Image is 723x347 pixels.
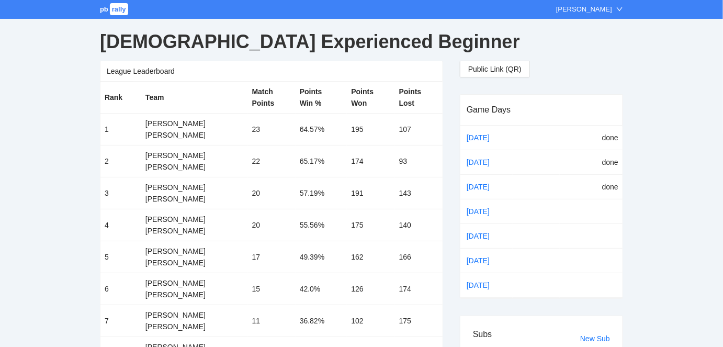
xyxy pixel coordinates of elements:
[347,145,394,177] td: 174
[145,182,244,193] div: [PERSON_NAME]
[560,150,623,174] td: done
[296,241,347,273] td: 49.39%
[580,334,610,343] a: New Sub
[145,214,244,225] div: [PERSON_NAME]
[347,177,394,209] td: 191
[465,154,509,170] a: [DATE]
[100,114,141,145] td: 1
[145,245,244,257] div: [PERSON_NAME]
[395,241,443,273] td: 166
[145,118,244,129] div: [PERSON_NAME]
[100,5,108,13] span: pb
[110,3,128,15] span: rally
[296,305,347,337] td: 36.82%
[145,161,244,173] div: [PERSON_NAME]
[145,289,244,300] div: [PERSON_NAME]
[100,209,141,241] td: 4
[296,177,347,209] td: 57.19%
[347,114,394,145] td: 195
[351,97,390,109] div: Won
[145,309,244,321] div: [PERSON_NAME]
[347,209,394,241] td: 175
[145,150,244,161] div: [PERSON_NAME]
[145,92,244,103] div: Team
[395,273,443,305] td: 174
[248,177,296,209] td: 20
[347,305,394,337] td: 102
[296,209,347,241] td: 55.56%
[468,63,522,75] span: Public Link (QR)
[395,177,443,209] td: 143
[145,129,244,141] div: [PERSON_NAME]
[296,273,347,305] td: 42.0%
[465,277,509,293] a: [DATE]
[395,209,443,241] td: 140
[100,273,141,305] td: 6
[252,86,291,97] div: Match
[296,114,347,145] td: 64.57%
[145,193,244,205] div: [PERSON_NAME]
[467,95,616,125] div: Game Days
[100,305,141,337] td: 7
[100,177,141,209] td: 3
[616,6,623,13] span: down
[395,305,443,337] td: 175
[248,241,296,273] td: 17
[465,179,509,195] a: [DATE]
[460,61,530,77] button: Public Link (QR)
[100,145,141,177] td: 2
[399,97,438,109] div: Lost
[560,126,623,150] td: done
[100,23,623,61] div: [DEMOGRAPHIC_DATA] Experienced Beginner
[248,114,296,145] td: 23
[351,86,390,97] div: Points
[145,257,244,268] div: [PERSON_NAME]
[395,145,443,177] td: 93
[248,145,296,177] td: 22
[465,130,509,145] a: [DATE]
[465,204,509,219] a: [DATE]
[248,273,296,305] td: 15
[465,253,509,268] a: [DATE]
[248,209,296,241] td: 20
[395,114,443,145] td: 107
[347,241,394,273] td: 162
[145,321,244,332] div: [PERSON_NAME]
[100,241,141,273] td: 5
[399,86,438,97] div: Points
[252,97,291,109] div: Points
[248,305,296,337] td: 11
[107,61,436,81] div: League Leaderboard
[296,145,347,177] td: 65.17%
[145,225,244,237] div: [PERSON_NAME]
[465,228,509,244] a: [DATE]
[145,277,244,289] div: [PERSON_NAME]
[105,92,137,103] div: Rank
[300,86,343,97] div: Points
[100,5,130,13] a: pbrally
[347,273,394,305] td: 126
[556,4,612,15] div: [PERSON_NAME]
[300,97,343,109] div: Win %
[560,174,623,199] td: done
